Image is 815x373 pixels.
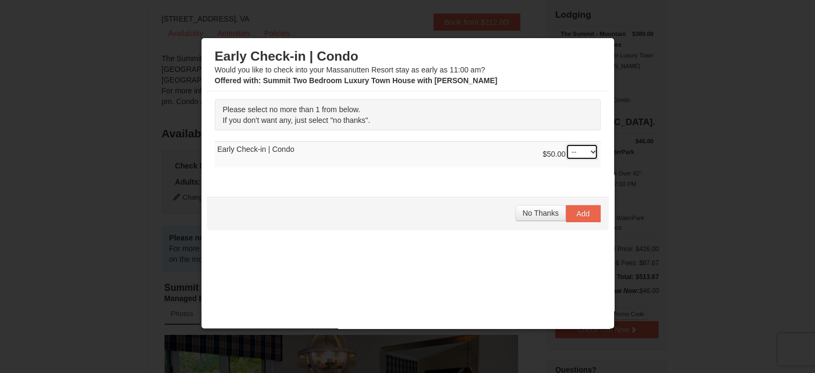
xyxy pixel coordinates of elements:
span: Please select no more than 1 from below. [223,105,361,114]
td: Early Check-in | Condo [215,141,601,167]
strong: : Summit Two Bedroom Luxury Town House with [PERSON_NAME] [215,76,498,85]
button: Add [566,205,601,222]
div: $50.00 [543,144,598,165]
button: No Thanks [515,205,565,221]
h3: Early Check-in | Condo [215,48,601,64]
span: Offered with [215,76,259,85]
span: If you don't want any, just select "no thanks". [223,116,370,125]
span: Add [577,209,590,218]
span: No Thanks [522,209,558,217]
div: Would you like to check into your Massanutten Resort stay as early as 11:00 am? [215,48,601,86]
